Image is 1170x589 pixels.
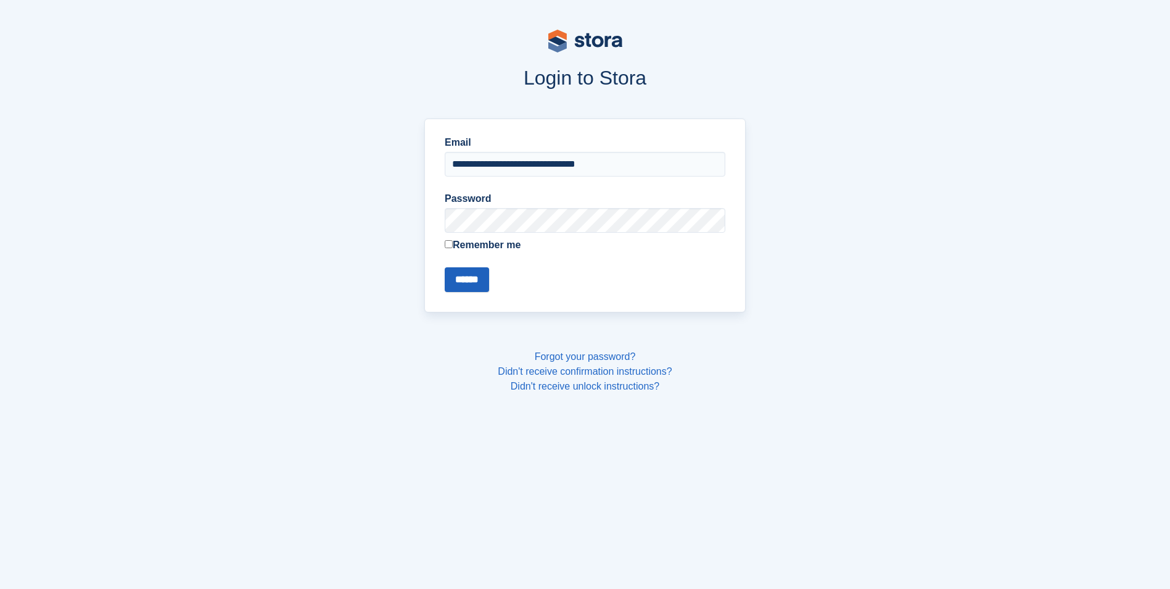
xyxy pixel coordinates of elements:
label: Email [445,135,725,150]
label: Remember me [445,238,725,253]
a: Forgot your password? [535,351,636,362]
a: Didn't receive unlock instructions? [511,381,659,391]
img: stora-logo-53a41332b3708ae10de48c4981b4e9114cc0af31d8433b30ea865607fb682f29.svg [548,30,622,52]
label: Password [445,191,725,206]
input: Remember me [445,240,453,248]
h1: Login to Stora [189,67,981,89]
a: Didn't receive confirmation instructions? [498,366,672,377]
